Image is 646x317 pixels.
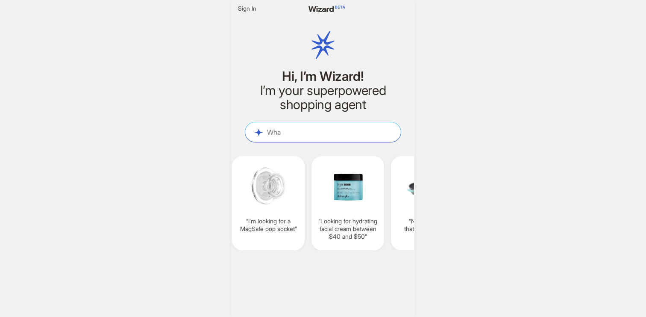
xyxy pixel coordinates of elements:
img: Nonstick%20pan%20that%20is%20ovensafe-91bcac04.png [394,161,460,210]
h2: I’m your superpowered shopping agent [245,83,401,112]
q: Nonstick pan that is oven-safe [394,217,460,233]
span: Sign In [238,5,256,12]
q: Looking for hydrating facial cream between $40 and $50 [315,217,381,241]
div: I’m looking for a MagSafe pop socket [232,156,305,250]
img: I'm%20looking%20for%20a%20MagSafe%20pop%20socket-66ee9958.png [235,161,301,210]
q: I’m looking for a MagSafe pop socket [235,217,301,233]
div: Nonstick pan that is oven-safe [391,156,464,250]
h1: Hi, I’m Wizard! [245,69,401,83]
button: Sign In [235,3,260,14]
div: Looking for hydrating facial cream between $40 and $50 [311,156,384,250]
img: Looking%20for%20hydrating%20facial%20cream%20between%2040%20and%2050-cd94efd8.png [315,161,381,210]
